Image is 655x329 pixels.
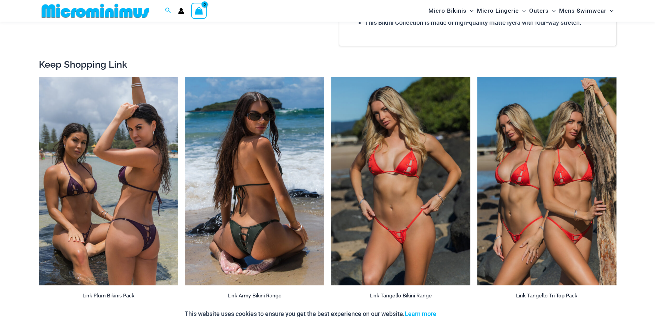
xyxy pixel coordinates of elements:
[191,3,207,19] a: View Shopping Cart, empty
[39,77,178,286] a: Bikini Pack PlumLink Plum 3070 Tri Top 4580 Micro 04Link Plum 3070 Tri Top 4580 Micro 04
[427,2,475,20] a: Micro BikinisMenu ToggleMenu Toggle
[475,2,527,20] a: Micro LingerieMenu ToggleMenu Toggle
[426,1,616,21] nav: Site Navigation
[185,77,324,286] a: Link Army 3070 Tri Top 2031 Cheeky 08Link Army 3070 Tri Top 2031 Cheeky 10Link Army 3070 Tri Top ...
[559,2,607,20] span: Mens Swimwear
[557,2,615,20] a: Mens SwimwearMenu ToggleMenu Toggle
[178,8,184,14] a: Account icon link
[477,77,616,286] a: Bikini PackBikini Pack BBikini Pack B
[185,77,324,286] img: Link Army 3070 Tri Top 2031 Cheeky 10
[39,293,178,302] a: Link Plum Bikinis Pack
[477,293,616,299] h2: Link Tangello Tri Top Pack
[39,58,616,70] h2: Keep Shopping Link
[549,2,556,20] span: Menu Toggle
[477,77,616,286] img: Bikini Pack
[365,18,609,28] li: This Bikini Collection is made of high-quality matte lycra with four-way stretch.
[39,293,178,299] h2: Link Plum Bikinis Pack
[519,2,526,20] span: Menu Toggle
[477,293,616,302] a: Link Tangello Tri Top Pack
[331,77,470,286] img: Link Tangello 3070 Tri Top 4580 Micro 01
[477,2,519,20] span: Micro Lingerie
[185,293,324,299] h2: Link Army Bikini Range
[39,3,152,19] img: MM SHOP LOGO FLAT
[428,2,467,20] span: Micro Bikinis
[527,2,557,20] a: OutersMenu ToggleMenu Toggle
[39,77,178,286] img: Bikini Pack Plum
[529,2,549,20] span: Outers
[331,293,470,302] a: Link Tangello Bikini Range
[467,2,473,20] span: Menu Toggle
[441,306,471,322] button: Accept
[165,7,171,15] a: Search icon link
[331,293,470,299] h2: Link Tangello Bikini Range
[331,77,470,286] a: Link Tangello 3070 Tri Top 4580 Micro 01Link Tangello 8650 One Piece Monokini 12Link Tangello 865...
[607,2,613,20] span: Menu Toggle
[405,310,436,317] a: Learn more
[185,309,436,319] p: This website uses cookies to ensure you get the best experience on our website.
[185,293,324,302] a: Link Army Bikini Range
